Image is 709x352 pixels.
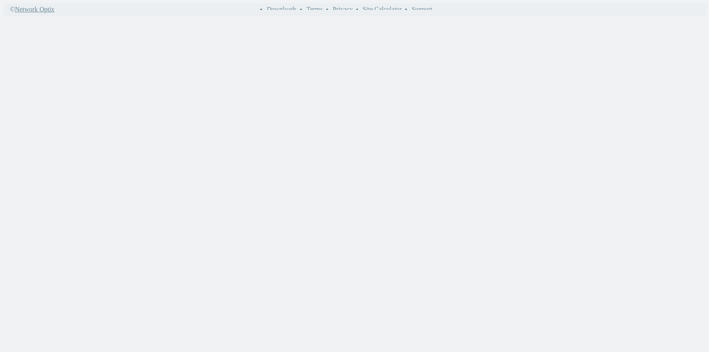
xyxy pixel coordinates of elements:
[412,6,432,13] a: Support
[267,6,297,13] a: Downloads
[363,6,402,13] a: Site Calculator
[15,6,54,13] span: Network Optix
[10,6,55,13] a: ©Network Optix
[333,6,353,13] a: Privacy
[306,6,323,13] a: Terms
